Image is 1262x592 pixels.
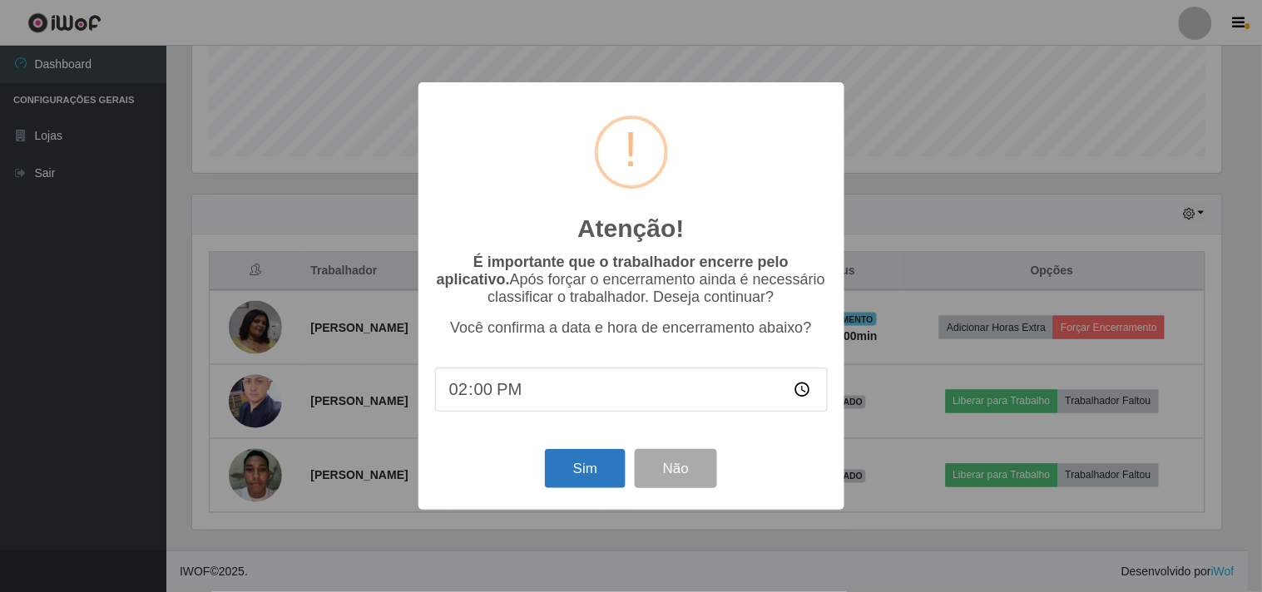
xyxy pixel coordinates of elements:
[435,254,828,306] p: Após forçar o encerramento ainda é necessário classificar o trabalhador. Deseja continuar?
[435,319,828,337] p: Você confirma a data e hora de encerramento abaixo?
[545,449,626,488] button: Sim
[635,449,717,488] button: Não
[577,214,684,244] h2: Atenção!
[437,254,789,288] b: É importante que o trabalhador encerre pelo aplicativo.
